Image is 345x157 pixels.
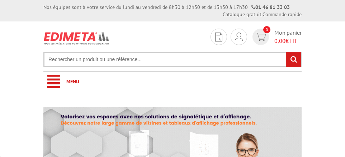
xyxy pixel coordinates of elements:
[43,72,302,92] a: Menu
[274,29,302,45] span: Mon panier
[263,11,302,18] a: Commande rapide
[274,37,302,45] span: € HT
[235,33,243,41] img: devis rapide
[256,33,266,41] img: devis rapide
[223,11,302,18] div: |
[223,11,261,18] a: Catalogue gratuit
[286,52,301,67] input: rechercher
[215,33,222,41] img: devis rapide
[66,78,79,85] span: Menu
[251,4,290,10] strong: 01 46 81 33 03
[43,52,302,67] input: Rechercher un produit ou une référence...
[251,29,302,45] a: devis rapide 0 Mon panier 0,00€ HT
[263,26,270,33] span: 0
[43,4,290,11] div: Nos équipes sont à votre service du lundi au vendredi de 8h30 à 12h30 et de 13h30 à 17h30
[43,29,110,48] img: Présentoir, panneau, stand - Edimeta - PLV, affichage, mobilier bureau, entreprise
[274,37,285,44] span: 0,00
